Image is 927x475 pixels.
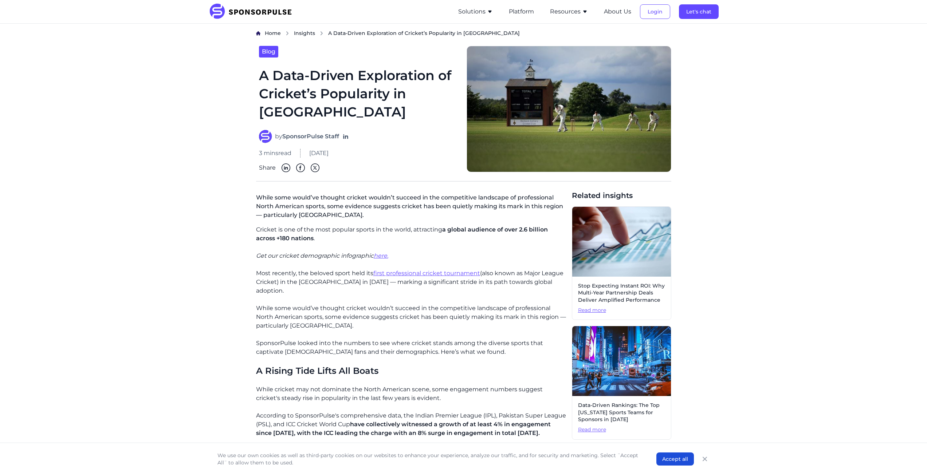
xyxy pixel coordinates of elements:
[458,7,493,16] button: Solutions
[328,29,520,37] span: A Data-Driven Exploration of Cricket’s Popularity in [GEOGRAPHIC_DATA]
[572,207,671,277] img: Sponsorship ROI image
[373,270,480,277] a: first professional cricket tournament
[256,31,260,36] img: Home
[259,46,278,58] a: Blog
[256,226,548,242] span: a global audience of over 2.6 billion across +180 nations
[282,133,339,140] strong: SponsorPulse Staff
[256,385,566,403] p: While cricket may not dominate the North American scene, some engagement numbers suggest cricket'...
[294,30,315,36] span: Insights
[319,31,324,36] img: chevron right
[256,304,566,330] p: While some would’ve thought cricket wouldn’t succeed in the competitive landscape of professional...
[259,130,272,143] img: SponsorPulse Staff
[209,4,297,20] img: SponsorPulse
[265,29,281,37] a: Home
[294,29,315,37] a: Insights
[217,452,642,466] p: We use our own cookies as well as third-party cookies on our websites to enhance your experience,...
[604,7,631,16] button: About Us
[578,402,665,423] span: Data-Driven Rankings: The Top [US_STATE] Sports Teams for Sponsors in [DATE]
[259,163,276,172] span: Share
[572,326,671,439] a: Data-Driven Rankings: The Top [US_STATE] Sports Teams for Sponsors in [DATE]Read more
[374,252,388,259] a: here.
[259,66,458,121] h1: A Data-Driven Exploration of Cricket’s Popularity in [GEOGRAPHIC_DATA]
[572,190,671,201] span: Related insights
[572,206,671,320] a: Stop Expecting Instant ROI: Why Multi-Year Partnership Deals Deliver Amplified PerformanceRead more
[275,132,339,141] span: by
[656,452,694,466] button: Accept all
[679,8,719,15] a: Let's chat
[467,46,671,172] img: Photo courtesy of Craig Hughes via Unsplash
[679,4,719,19] button: Let's chat
[311,163,319,172] img: Twitter
[578,307,665,314] span: Read more
[282,163,290,172] img: Linkedin
[256,252,374,259] i: Get our cricket demographic infographic
[604,8,631,15] a: About Us
[550,7,588,16] button: Resources
[309,149,329,158] span: [DATE]
[256,421,551,436] span: have collectively witnessed a growth of at least 4% in engagement since [DATE], with the ICC lead...
[509,7,534,16] button: Platform
[265,30,281,36] span: Home
[640,4,670,19] button: Login
[256,411,566,438] p: According to SponsorPulse's comprehensive data, the Indian Premier League (IPL), Pakistan Super L...
[256,225,566,243] p: Cricket is one of the most popular sports in the world, attracting .
[285,31,290,36] img: chevron right
[578,282,665,304] span: Stop Expecting Instant ROI: Why Multi-Year Partnership Deals Deliver Amplified Performance
[342,133,349,140] a: Follow on LinkedIn
[256,365,566,376] h3: A Rising Tide Lifts All Boats
[259,149,291,158] span: 3 mins read
[572,326,671,396] img: Photo by Andreas Niendorf courtesy of Unsplash
[256,190,566,225] p: While some would’ve thought cricket wouldn’t succeed in the competitive landscape of professional...
[256,269,566,295] p: Most recently, the beloved sport held its (also known as Major League Cricket) in the [GEOGRAPHIC...
[578,426,665,434] span: Read more
[256,339,566,356] p: SponsorPulse looked into the numbers to see where cricket stands among the diverse sports that ca...
[640,8,670,15] a: Login
[296,163,305,172] img: Facebook
[700,454,710,464] button: Close
[509,8,534,15] a: Platform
